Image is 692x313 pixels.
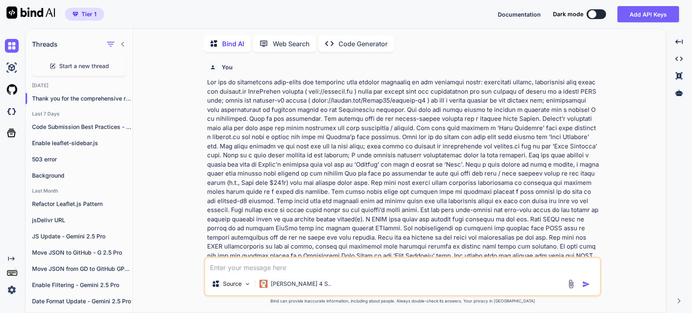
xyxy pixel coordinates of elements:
[5,83,19,96] img: githubLight
[244,281,251,287] img: Pick Models
[273,39,310,49] p: Web Search
[566,279,576,289] img: attachment
[553,10,583,18] span: Dark mode
[32,200,133,208] p: Refactor Leaflet.js Pattern
[32,281,133,289] p: Enable Filtering - Gemini 2.5 Pro
[65,8,104,21] button: premiumTier 1
[32,249,133,257] p: Move JSON to GitHub - G 2.5 Pro
[222,63,233,71] h6: You
[259,280,268,288] img: Claude 4 Sonnet
[81,10,96,18] span: Tier 1
[32,123,133,131] p: Code Submission Best Practices - [PERSON_NAME] 4.0
[32,139,133,147] p: Enable leaflet-sidebar.js
[32,172,133,180] p: Background
[271,280,331,288] p: [PERSON_NAME] 4 S..
[204,298,601,304] p: Bind can provide inaccurate information, including about people. Always double-check its answers....
[32,39,58,49] h1: Threads
[339,39,388,49] p: Code Generator
[6,6,55,19] img: Bind AI
[26,82,133,89] h2: [DATE]
[32,297,133,305] p: Date Format Update - Gemini 2.5 Pro
[32,94,133,103] p: Thank you for the comprehensive requirem...
[73,12,78,17] img: premium
[5,283,19,297] img: settings
[32,232,133,240] p: JS Update - Gemini 2.5 Pro
[498,10,541,19] button: Documentation
[32,265,133,273] p: Move JSON from GD to GitHub GPT -4o
[222,39,244,49] p: Bind AI
[32,155,133,163] p: 503 error
[498,11,541,18] span: Documentation
[32,216,133,224] p: jsDelivr URL
[617,6,679,22] button: Add API Keys
[26,111,133,117] h2: Last 7 Days
[223,280,242,288] p: Source
[59,62,109,70] span: Start a new thread
[582,280,590,288] img: icon
[5,61,19,75] img: ai-studio
[5,105,19,118] img: darkCloudIdeIcon
[5,39,19,53] img: chat
[26,188,133,194] h2: Last Month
